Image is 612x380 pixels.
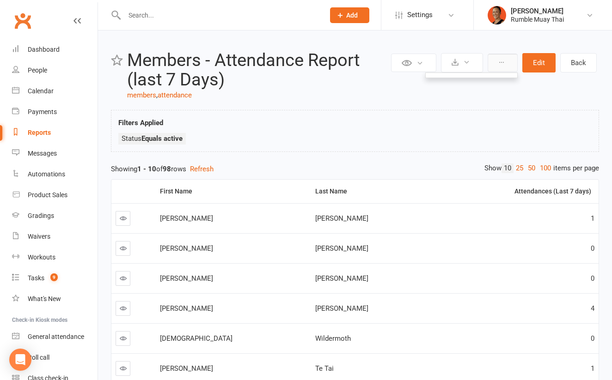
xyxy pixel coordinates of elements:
strong: 98 [163,165,171,173]
a: Dashboard [12,39,98,60]
a: Waivers [12,226,98,247]
a: 25 [514,163,526,173]
a: 100 [538,163,553,173]
a: What's New [12,289,98,309]
div: Payments [28,108,57,115]
a: General attendance kiosk mode [12,326,98,347]
div: Calendar [28,87,54,95]
span: 1 [591,214,594,223]
div: Gradings [28,212,54,219]
a: Clubworx [11,9,34,32]
a: 50 [526,163,538,173]
strong: Filters Applied [118,119,163,127]
button: Add [330,7,369,23]
a: Tasks 9 [12,268,98,289]
button: Edit [522,53,556,72]
div: Show items per page [484,163,599,173]
span: Status [122,134,183,143]
div: Open Intercom Messenger [9,349,31,371]
div: Reports [28,129,51,136]
span: Add [346,12,358,19]
img: thumb_image1722232694.png [488,6,506,24]
span: [PERSON_NAME] [160,274,213,283]
div: [PERSON_NAME] [511,7,564,15]
a: Automations [12,164,98,185]
a: Messages [12,143,98,164]
button: Refresh [190,163,214,175]
a: Back [560,53,597,72]
a: Reports [12,122,98,143]
div: Attendances (Last 7 days) [433,188,591,195]
strong: 1 - 10 [137,165,156,173]
div: Showing of rows [111,163,599,175]
span: [PERSON_NAME] [160,304,213,313]
div: People [28,66,47,74]
a: Workouts [12,247,98,268]
div: General attendance [28,333,84,340]
span: Wildermoth [315,334,351,343]
a: Calendar [12,81,98,102]
div: Automations [28,170,65,178]
div: Product Sales [28,191,67,199]
span: [DEMOGRAPHIC_DATA] [160,334,233,343]
div: Roll call [28,354,49,361]
a: 10 [502,163,514,173]
span: 0 [591,274,594,283]
div: Tasks [28,274,44,282]
span: Te Tai [315,364,334,373]
div: Waivers [28,233,50,240]
a: Payments [12,102,98,122]
span: , [156,91,158,99]
span: 4 [591,304,594,313]
span: 0 [591,334,594,343]
a: members [127,91,156,99]
span: [PERSON_NAME] [315,304,368,313]
a: Roll call [12,347,98,368]
div: Messages [28,150,57,157]
span: 1 [591,364,594,373]
span: [PERSON_NAME] [315,214,368,223]
span: 9 [50,273,58,281]
span: [PERSON_NAME] [160,214,213,223]
div: Rumble Muay Thai [511,15,564,24]
h2: Members - Attendance Report (last 7 Days) [127,51,389,90]
a: Product Sales [12,185,98,205]
div: Dashboard [28,46,60,53]
span: 0 [591,244,594,253]
a: attendance [158,91,192,99]
div: Workouts [28,253,55,261]
strong: Equals active [141,134,183,143]
span: [PERSON_NAME] [160,364,213,373]
div: First Name [160,188,304,195]
a: Gradings [12,205,98,226]
a: People [12,60,98,81]
span: Settings [407,5,433,25]
span: [PERSON_NAME] [315,274,368,283]
input: Search... [122,9,318,22]
div: What's New [28,295,61,302]
span: [PERSON_NAME] [315,244,368,253]
span: [PERSON_NAME] [160,244,213,253]
div: Last Name [315,188,422,195]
